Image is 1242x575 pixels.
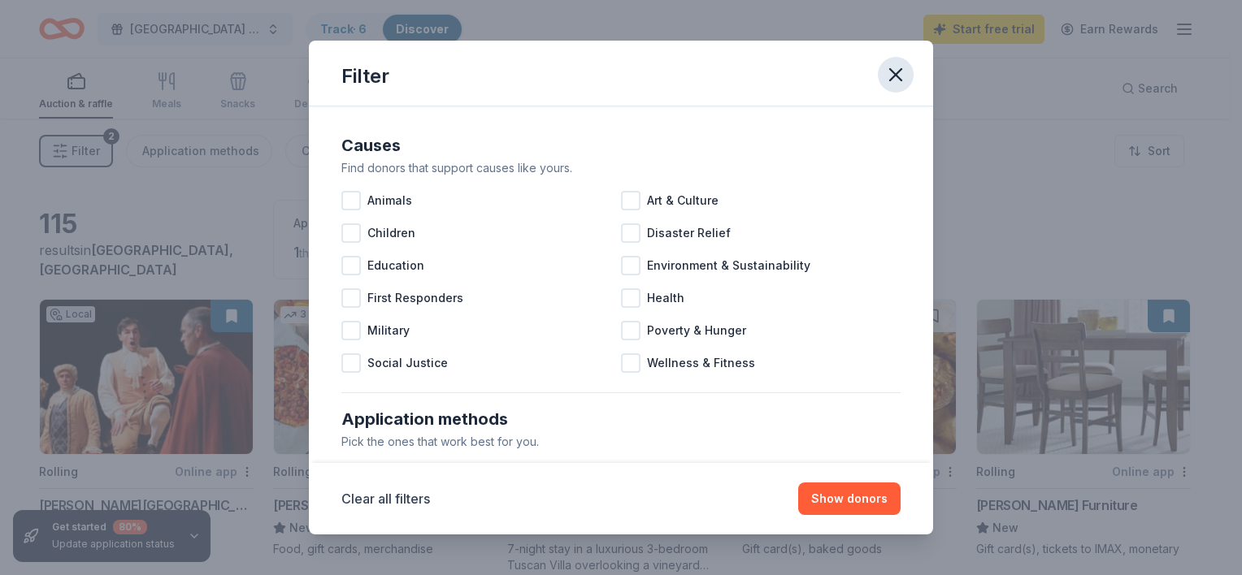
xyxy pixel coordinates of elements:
div: Pick the ones that work best for you. [341,432,901,452]
span: Wellness & Fitness [647,353,755,373]
div: Filter [341,63,389,89]
div: Causes [341,132,901,158]
span: Children [367,223,415,243]
span: Social Justice [367,353,448,373]
button: Clear all filters [341,489,430,508]
span: Animals [367,191,412,210]
span: Military [367,321,410,340]
span: Health [647,288,684,308]
span: First Responders [367,288,463,308]
span: Education [367,256,424,275]
span: Environment & Sustainability [647,256,810,275]
span: Poverty & Hunger [647,321,746,340]
span: Art & Culture [647,191,719,210]
div: Application methods [341,406,901,432]
button: Show donors [798,482,901,515]
span: Disaster Relief [647,223,731,243]
div: Find donors that support causes like yours. [341,158,901,178]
